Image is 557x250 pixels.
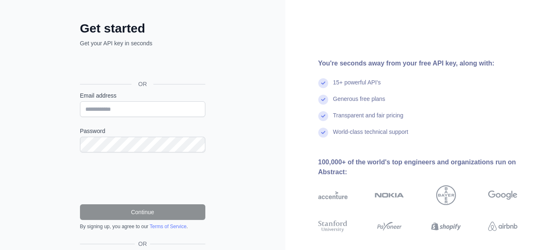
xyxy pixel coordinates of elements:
h2: Get started [80,21,205,36]
div: Generous free plans [333,95,385,111]
div: By signing up, you agree to our . [80,223,205,230]
div: World-class technical support [333,128,409,144]
div: 100,000+ of the world's top engineers and organizations run on Abstract: [318,157,544,177]
p: Get your API key in seconds [80,39,205,47]
img: bayer [436,185,456,205]
label: Email address [80,91,205,100]
button: Continue [80,204,205,220]
img: nokia [375,185,404,205]
div: 15+ powerful API's [333,78,381,95]
div: Transparent and fair pricing [333,111,404,128]
span: OR [132,80,153,88]
img: check mark [318,128,328,138]
span: OR [135,240,150,248]
img: check mark [318,111,328,121]
div: You're seconds away from your free API key, along with: [318,58,544,68]
img: shopify [431,219,461,234]
img: google [488,185,517,205]
iframe: Sign in with Google Button [76,56,208,75]
label: Password [80,127,205,135]
img: payoneer [375,219,404,234]
img: stanford university [318,219,348,234]
a: Terms of Service [150,224,186,229]
img: check mark [318,78,328,88]
iframe: reCAPTCHA [80,162,205,194]
img: airbnb [488,219,517,234]
img: accenture [318,185,348,205]
img: check mark [318,95,328,105]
